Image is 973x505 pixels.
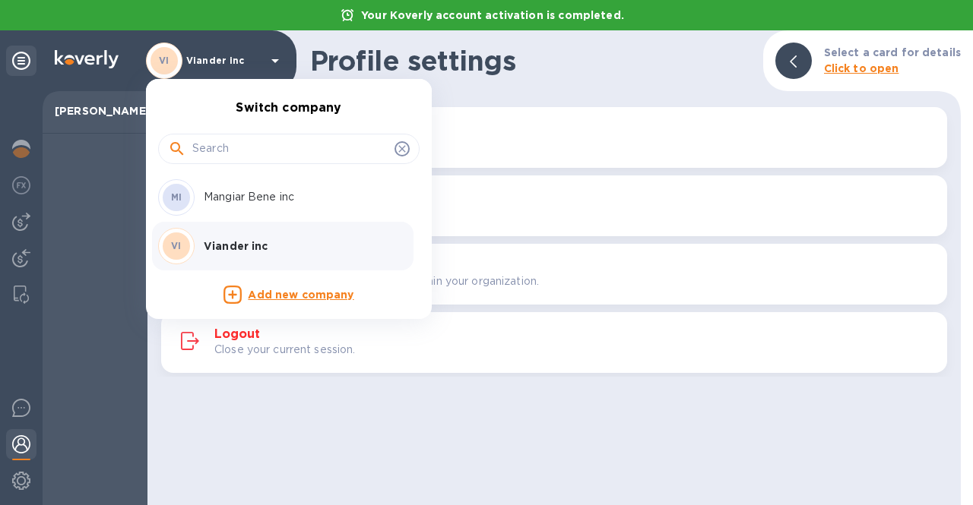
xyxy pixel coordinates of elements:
[204,238,395,254] p: Viander inc
[171,240,182,251] b: VI
[192,137,388,160] input: Search
[204,189,395,205] p: Mangiar Bene inc
[248,287,353,304] p: Add new company
[171,191,182,203] b: MI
